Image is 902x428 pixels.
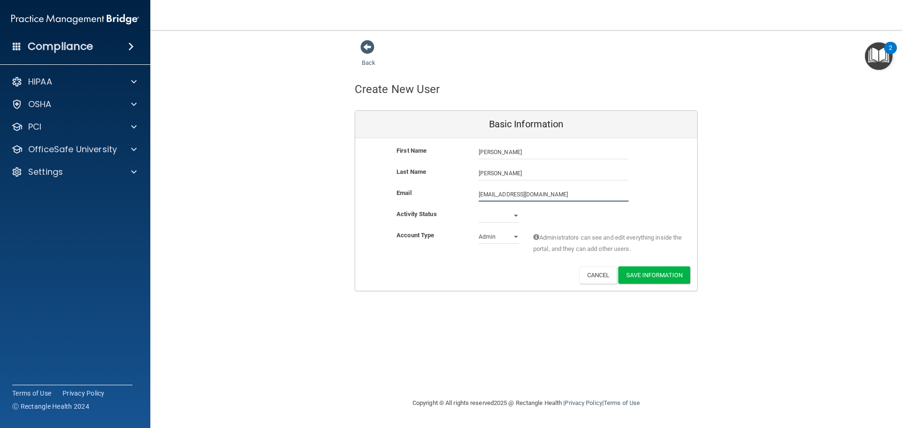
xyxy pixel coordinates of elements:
div: 2 [889,48,892,60]
a: OSHA [11,99,137,110]
p: OSHA [28,99,52,110]
b: Account Type [397,232,434,239]
b: Last Name [397,168,426,175]
div: Copyright © All rights reserved 2025 @ Rectangle Health | | [355,388,698,418]
a: Terms of Use [604,399,640,406]
b: Activity Status [397,210,437,218]
a: Back [362,48,375,66]
button: Save Information [618,266,690,284]
a: Privacy Policy [565,399,602,406]
a: PCI [11,121,137,132]
img: PMB logo [11,10,139,29]
a: Privacy Policy [62,389,105,398]
b: Email [397,189,412,196]
span: Ⓒ Rectangle Health 2024 [12,402,89,411]
p: OfficeSafe University [28,144,117,155]
div: Basic Information [355,111,697,138]
h4: Create New User [355,83,440,95]
b: First Name [397,147,427,154]
a: Settings [11,166,137,178]
button: Open Resource Center, 2 new notifications [865,42,893,70]
span: Administrators can see and edit everything inside the portal, and they can add other users. [533,232,683,255]
a: OfficeSafe University [11,144,137,155]
a: Terms of Use [12,389,51,398]
h4: Compliance [28,40,93,53]
p: Settings [28,166,63,178]
p: PCI [28,121,41,132]
button: Cancel [579,266,617,284]
a: HIPAA [11,76,137,87]
p: HIPAA [28,76,52,87]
